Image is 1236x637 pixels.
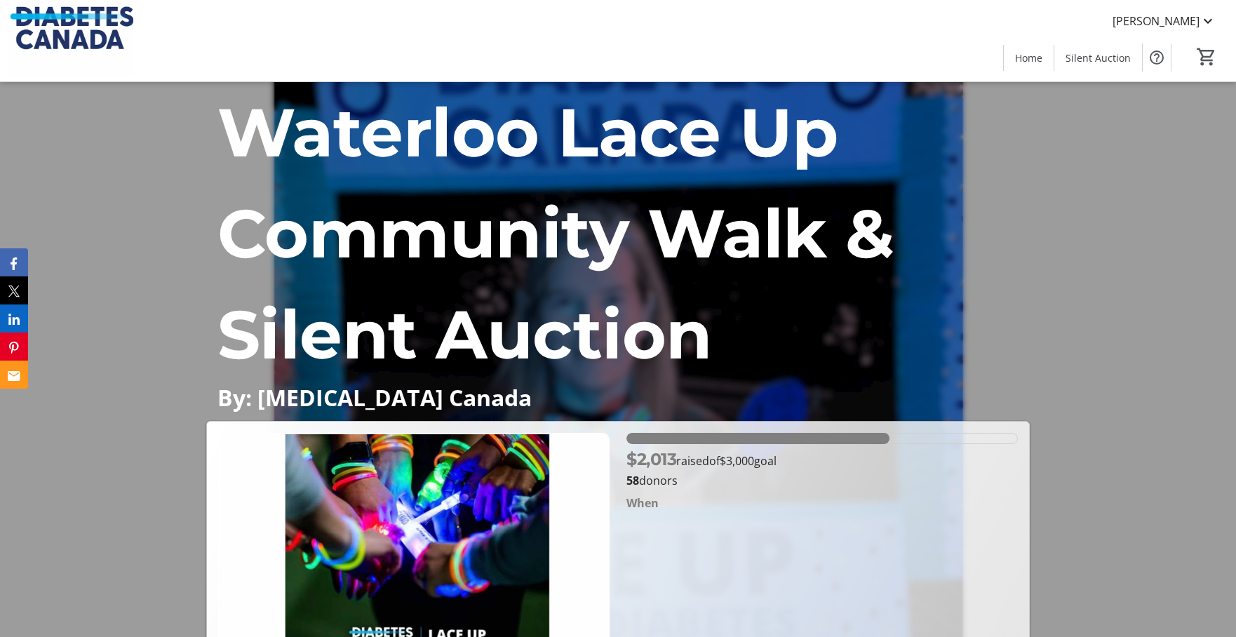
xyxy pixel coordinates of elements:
span: Silent Auction [1066,51,1131,65]
a: Home [1004,45,1054,71]
p: donors [626,472,1018,489]
img: Diabetes Canada's Logo [8,6,133,76]
b: 58 [626,473,639,488]
span: Home [1015,51,1042,65]
span: $2,013 [626,449,676,469]
span: [PERSON_NAME] [1113,13,1200,29]
button: Help [1143,43,1171,72]
span: $3,000 [720,453,754,469]
button: [PERSON_NAME] [1101,10,1228,32]
button: Cart [1194,44,1219,69]
div: 67.10033333333332% of fundraising goal reached [626,433,1018,444]
p: By: [MEDICAL_DATA] Canada [217,385,1019,410]
a: Silent Auction [1054,45,1142,71]
div: When [626,495,659,511]
span: Waterloo Lace Up Community Walk & Silent Auction [217,91,894,375]
p: raised of goal [626,447,777,472]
